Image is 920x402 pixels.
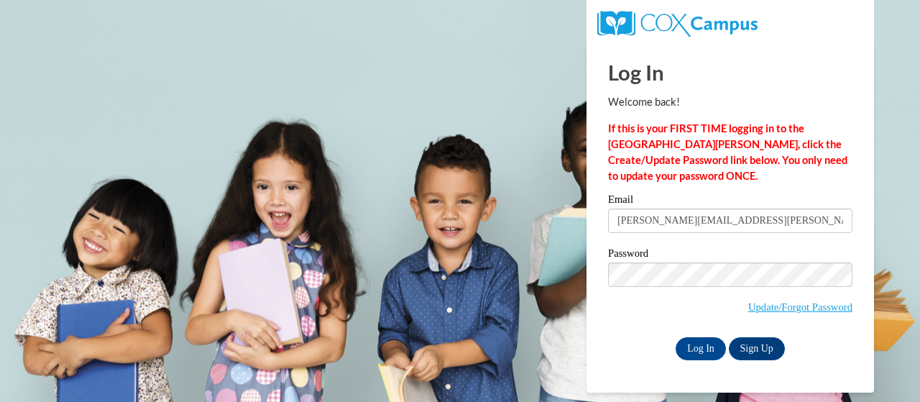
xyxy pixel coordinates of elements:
label: Email [608,194,852,209]
strong: If this is your FIRST TIME logging in to the [GEOGRAPHIC_DATA][PERSON_NAME], click the Create/Upd... [608,122,847,182]
a: Update/Forgot Password [748,301,852,313]
a: Sign Up [729,337,785,360]
img: COX Campus [597,11,758,37]
a: COX Campus [597,17,758,29]
label: Password [608,248,852,262]
h1: Log In [608,58,852,87]
p: Welcome back! [608,94,852,110]
input: Log In [676,337,726,360]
